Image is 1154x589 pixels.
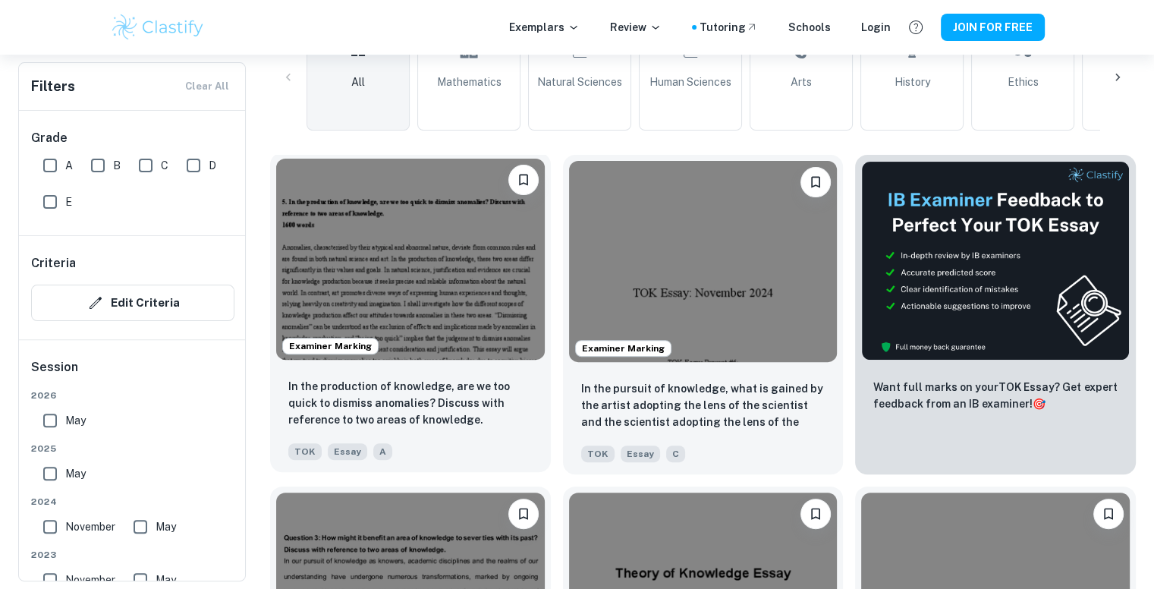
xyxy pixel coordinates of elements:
span: November [65,572,115,588]
a: Schools [788,19,831,36]
span: 2023 [31,548,234,562]
img: TOK Essay example thumbnail: In the production of knowledge, are we t [276,159,545,360]
span: C [161,157,168,174]
span: Ethics [1008,74,1039,90]
p: Exemplars [509,19,580,36]
button: Please log in to bookmark exemplars [800,167,831,197]
span: All [351,74,365,90]
span: A [65,157,73,174]
button: Please log in to bookmark exemplars [800,499,831,529]
h6: Grade [31,129,234,147]
span: Arts [791,74,812,90]
img: Thumbnail [861,161,1130,361]
p: In the production of knowledge, are we too quick to dismiss anomalies? Discuss with reference to ... [288,378,533,428]
button: Edit Criteria [31,285,234,321]
span: 2024 [31,495,234,509]
span: C [666,446,685,462]
span: May [65,465,86,482]
button: Please log in to bookmark exemplars [508,165,539,195]
img: Clastify logo [110,12,206,43]
span: November [65,518,115,535]
p: Review [610,19,662,36]
span: May [65,412,86,429]
span: History [895,74,930,90]
span: Mathematics [437,74,502,90]
a: Examiner MarkingPlease log in to bookmark exemplarsIn the pursuit of knowledge, what is gained by... [563,155,844,474]
span: May [156,518,176,535]
span: B [113,157,121,174]
span: TOK [288,443,322,460]
span: Natural Sciences [537,74,622,90]
p: In the pursuit of knowledge, what is gained by the artist adopting the lens of the scientist and ... [581,380,825,432]
img: TOK Essay example thumbnail: In the pursuit of knowledge, what is gai [569,161,838,362]
span: May [156,572,176,588]
a: Login [861,19,891,36]
span: E [65,194,72,210]
a: Examiner MarkingPlease log in to bookmark exemplarsIn the production of knowledge, are we too qui... [270,155,551,474]
span: Essay [621,446,660,462]
p: Want full marks on your TOK Essay ? Get expert feedback from an IB examiner! [873,379,1118,412]
button: JOIN FOR FREE [941,14,1045,41]
span: Essay [328,443,367,460]
span: 2026 [31,389,234,402]
span: Human Sciences [649,74,731,90]
span: 2025 [31,442,234,455]
button: Help and Feedback [903,14,929,40]
a: ThumbnailWant full marks on yourTOK Essay? Get expert feedback from an IB examiner! [855,155,1136,474]
span: 🎯 [1033,398,1046,410]
span: D [209,157,216,174]
button: Please log in to bookmark exemplars [1093,499,1124,529]
h6: Session [31,358,234,389]
span: A [373,443,392,460]
span: Examiner Marking [283,339,378,353]
button: Please log in to bookmark exemplars [508,499,539,529]
span: Examiner Marking [576,342,671,355]
a: Tutoring [700,19,758,36]
h6: Filters [31,76,75,97]
h6: Criteria [31,254,76,272]
span: TOK [581,446,615,462]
